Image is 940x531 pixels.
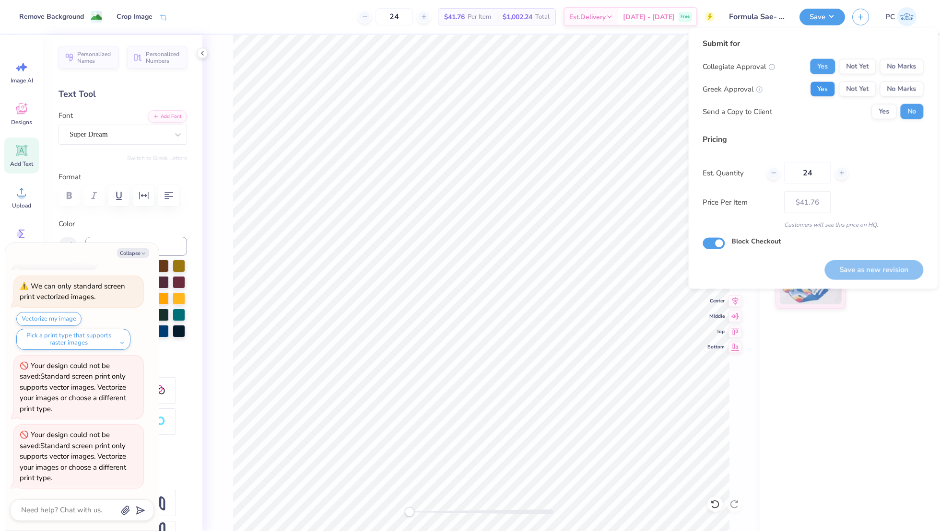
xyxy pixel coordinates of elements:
[703,38,923,49] div: Submit for
[20,429,138,484] div: Your design could not be saved: Standard screen print only supports vector images. Vectorize your...
[20,360,138,415] div: Your design could not be saved: Standard screen print only supports vector images. Vectorize your...
[784,162,831,184] input: – –
[623,12,675,22] span: [DATE] - [DATE]
[10,160,33,168] span: Add Text
[703,134,923,145] div: Pricing
[117,12,153,22] div: Crop Image
[839,81,876,97] button: Not Yet
[707,328,725,335] span: Top
[810,81,835,97] button: Yes
[16,312,82,326] button: Vectorize my image
[85,237,187,256] input: e.g. 7428 c
[59,46,118,69] button: Personalized Names
[703,106,772,117] div: Send a Copy to Client
[569,12,606,22] span: Est. Delivery
[468,12,491,22] span: Per Item
[146,51,181,64] span: Personalized Numbers
[59,88,187,101] div: Text Tool
[59,110,73,121] label: Font
[16,329,130,350] button: Pick a print type that supports raster images
[127,46,187,69] button: Personalized Numbers
[117,248,149,258] button: Collapse
[127,154,187,162] button: Switch to Greek Letters
[703,196,777,208] label: Price Per Item
[703,61,775,72] div: Collegiate Approval
[722,7,792,26] input: Untitled Design
[444,12,465,22] span: $41.76
[503,12,532,22] span: $1,002.24
[707,312,725,320] span: Middle
[19,12,84,22] div: Remove Background
[799,9,845,25] button: Save
[77,51,113,64] span: Personalized Names
[148,110,187,123] button: Add Font
[703,83,763,94] div: Greek Approval
[900,104,923,119] button: No
[681,13,690,20] span: Free
[881,7,921,26] a: PC
[839,59,876,74] button: Not Yet
[880,81,923,97] button: No Marks
[897,7,916,26] img: Pema Choden Lama
[707,343,725,351] span: Bottom
[11,77,33,84] span: Image AI
[405,507,414,517] div: Accessibility label
[810,59,835,74] button: Yes
[871,104,896,119] button: Yes
[731,236,781,246] label: Block Checkout
[376,8,413,25] input: – –
[885,12,895,23] span: PC
[707,297,725,305] span: Center
[703,167,760,178] label: Est. Quantity
[703,220,923,229] div: Customers will see this price on HQ.
[12,202,31,209] span: Upload
[11,118,32,126] span: Designs
[535,12,550,22] span: Total
[20,281,125,302] div: We can only standard screen print vectorized images.
[59,219,187,230] label: Color
[880,59,923,74] button: No Marks
[59,172,187,183] label: Format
